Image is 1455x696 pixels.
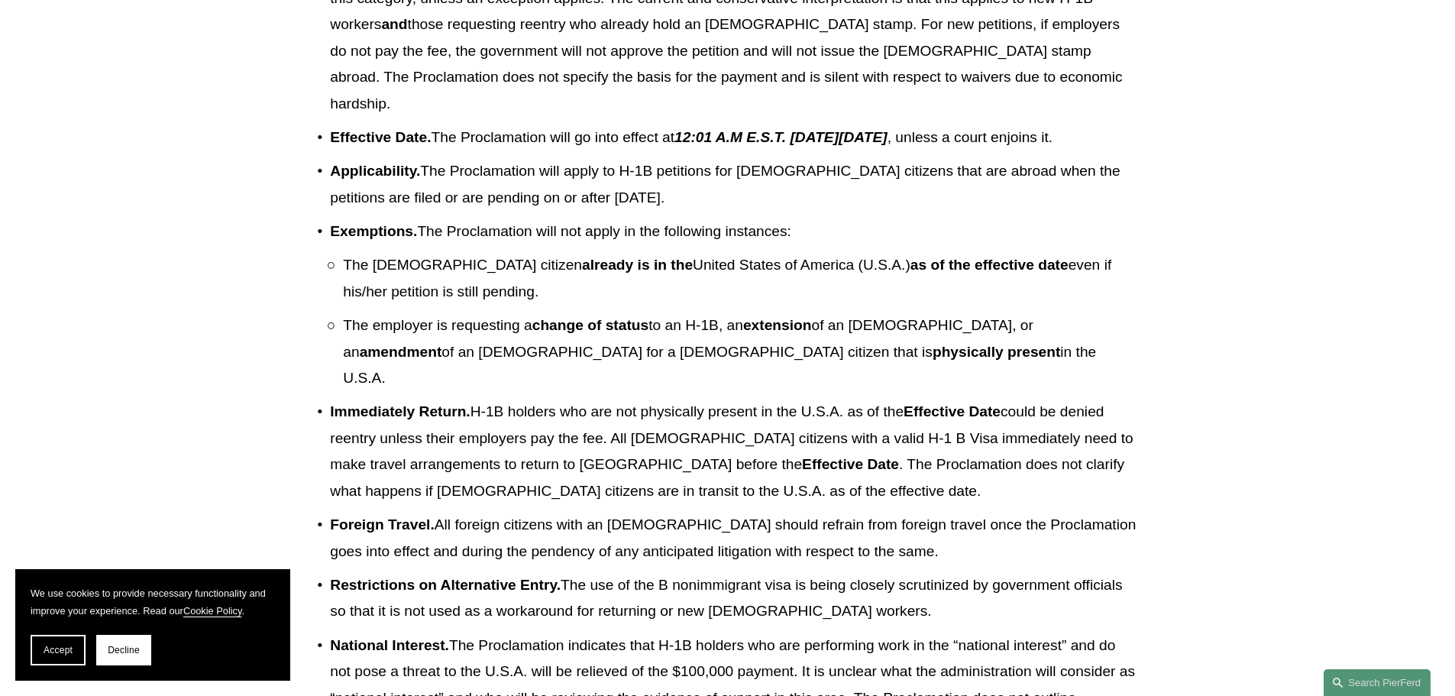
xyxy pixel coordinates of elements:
strong: change of status [532,317,648,333]
span: Accept [44,645,73,656]
button: Decline [96,635,151,665]
a: Cookie Policy [183,605,242,617]
p: We use cookies to provide necessary functionality and improve your experience. Read our . [31,584,275,620]
p: The use of the B nonimmigrant visa is being closely scrutinized by government officials so that i... [330,572,1137,625]
strong: and [381,16,407,32]
strong: Immediately Return. [330,403,470,419]
strong: National Interest. [330,637,449,653]
button: Accept [31,635,86,665]
p: The Proclamation will apply to H-1B petitions for [DEMOGRAPHIC_DATA] citizens that are abroad whe... [330,158,1137,211]
p: The Proclamation will go into effect at , unless a court enjoins it. [330,125,1137,151]
strong: Restrictions on Alternative Entry. [330,577,561,593]
p: The employer is requesting a to an H-1B, an of an [DEMOGRAPHIC_DATA], or an of an [DEMOGRAPHIC_DA... [343,312,1137,392]
p: H-1B holders who are not physically present in the U.S.A. as of the could be denied reentry unles... [330,399,1137,504]
a: Search this site [1324,669,1431,696]
strong: physically present [933,344,1060,360]
strong: Effective Date [904,403,1001,419]
strong: Exemptions. [330,223,417,239]
strong: already is in the [582,257,693,273]
em: 12:01 A.M E.S.T. [DATE][DATE] [674,129,888,145]
p: The Proclamation will not apply in the following instances: [330,219,1137,245]
span: Decline [108,645,140,656]
section: Cookie banner [15,569,290,681]
strong: amendment [360,344,442,360]
strong: Effective Date [802,456,899,472]
strong: Effective Date. [330,129,431,145]
strong: Foreign Travel. [330,516,435,533]
strong: extension [743,317,812,333]
p: All foreign citizens with an [DEMOGRAPHIC_DATA] should refrain from foreign travel once the Procl... [330,512,1137,565]
strong: Applicability. [330,163,420,179]
p: The [DEMOGRAPHIC_DATA] citizen United States of America (U.S.A.) even if his/her petition is stil... [343,252,1137,305]
strong: as of the effective date [910,257,1069,273]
